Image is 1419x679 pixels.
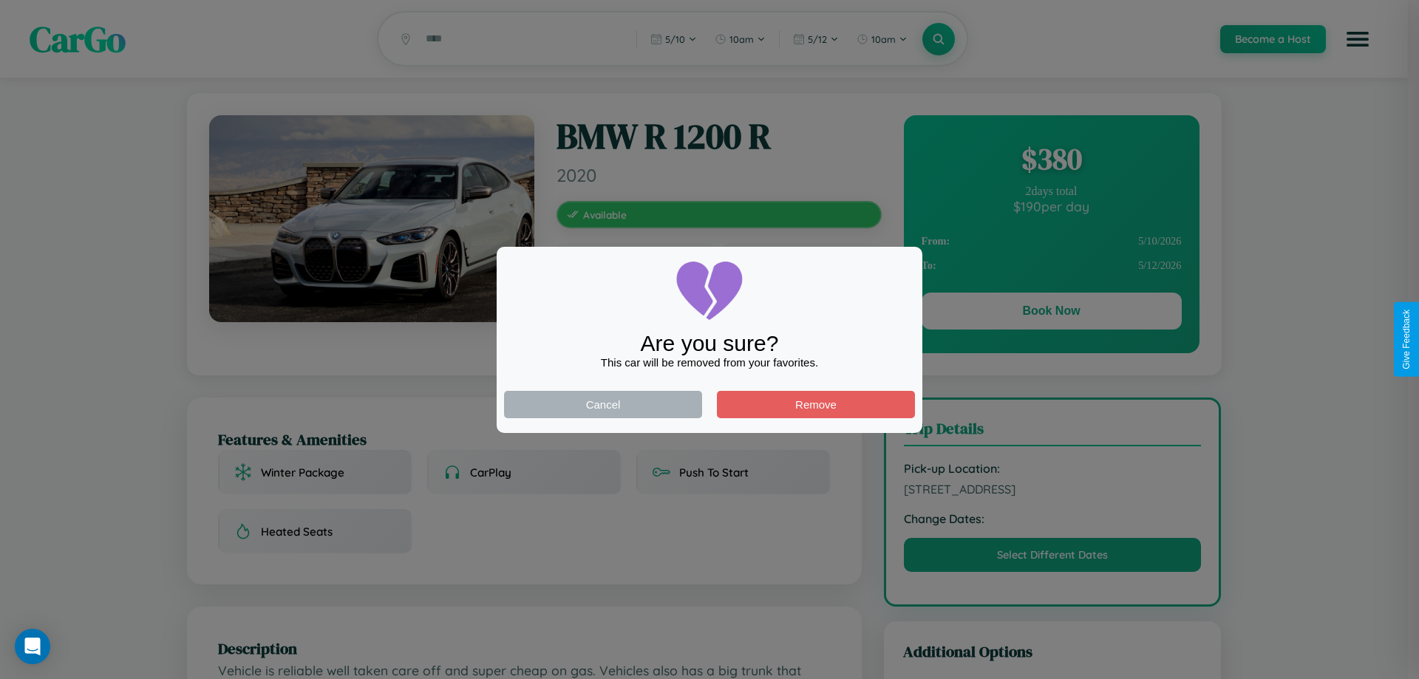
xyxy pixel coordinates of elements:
button: Remove [717,391,915,418]
div: Open Intercom Messenger [15,629,50,664]
div: Are you sure? [504,331,915,356]
img: broken-heart [673,254,746,328]
div: This car will be removed from your favorites. [504,356,915,369]
div: Give Feedback [1401,310,1412,369]
button: Cancel [504,391,702,418]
